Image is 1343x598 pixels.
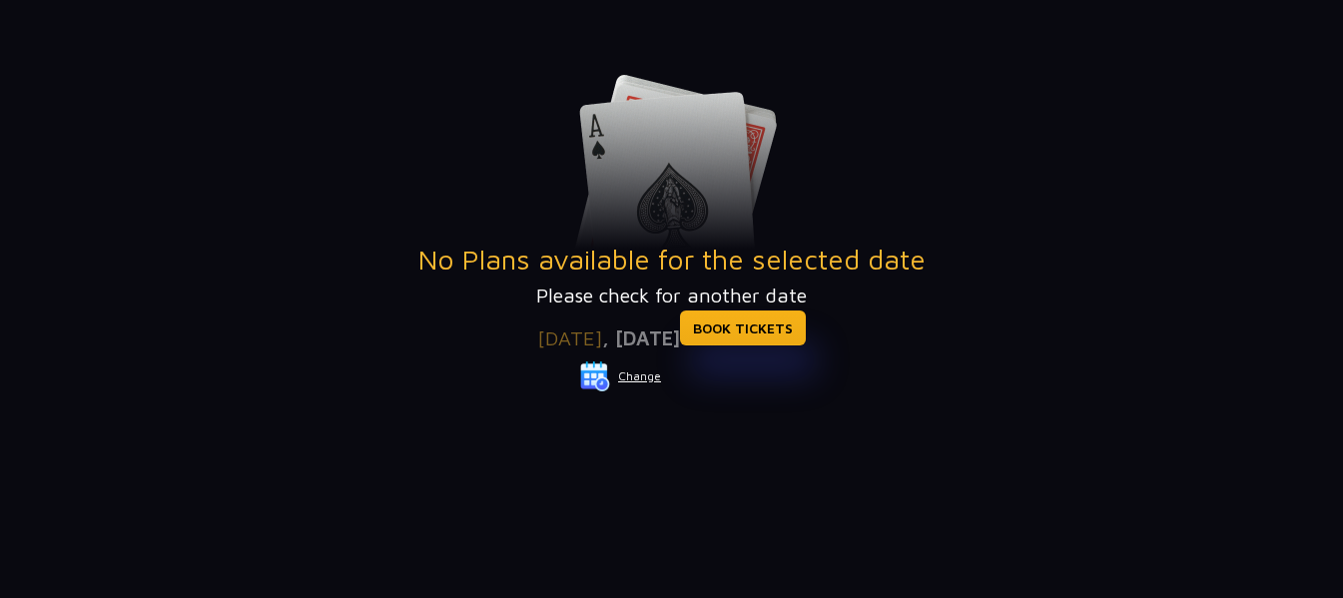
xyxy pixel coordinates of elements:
[537,326,602,349] span: [DATE]
[100,281,1244,310] p: Please check for another date
[100,243,1244,277] h3: No Plans available for the selected date
[602,326,680,349] span: , [DATE]
[680,310,806,345] a: BOOK TICKETS
[579,360,662,392] button: Change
